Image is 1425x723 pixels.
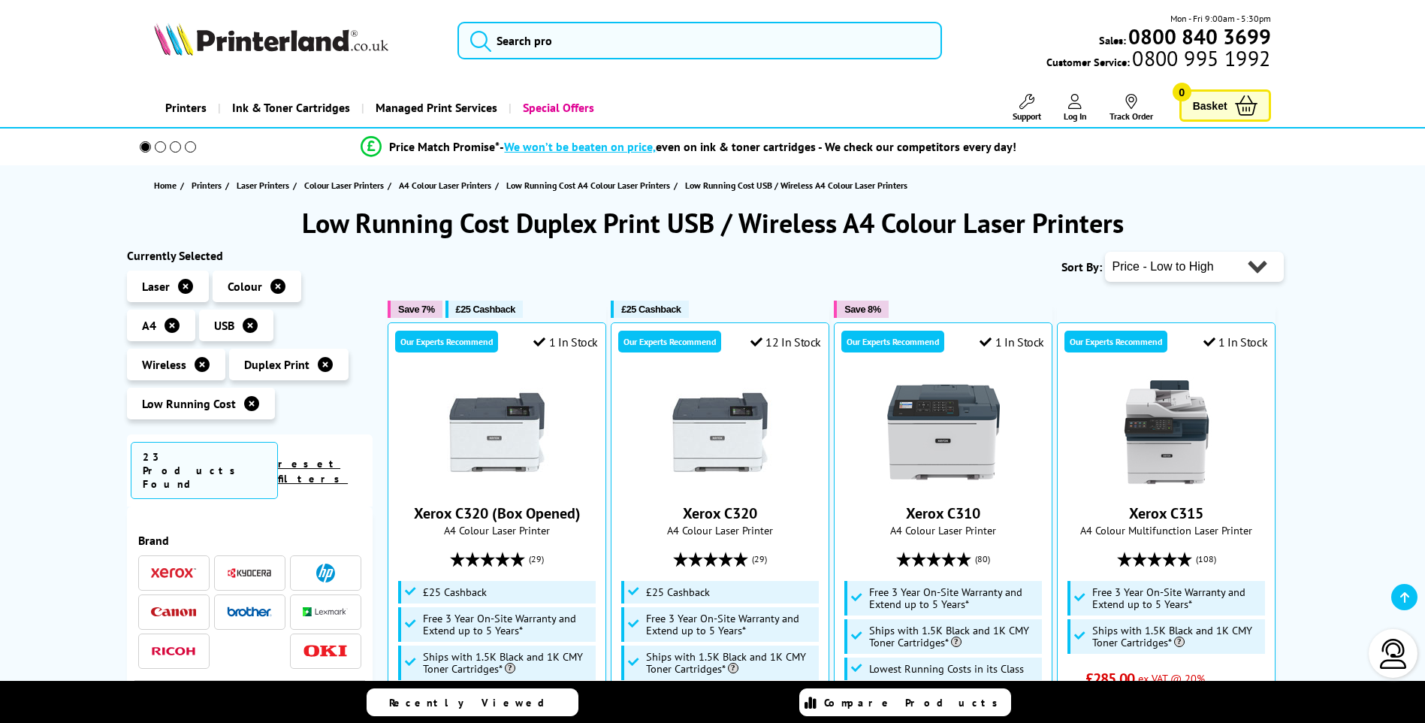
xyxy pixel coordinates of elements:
[278,457,348,486] a: reset filters
[138,533,362,548] span: Brand
[1130,51,1270,65] span: 0800 995 1992
[192,177,222,193] span: Printers
[619,523,821,537] span: A4 Colour Laser Printer
[316,564,335,582] img: HP
[664,376,777,489] img: Xerox C320
[396,523,598,537] span: A4 Colour Laser Printer
[980,334,1044,349] div: 1 In Stock
[1173,83,1191,101] span: 0
[389,139,500,154] span: Price Match Promise*
[1092,625,1262,649] span: Ships with 1.5K Black and 1K CMY Toner Cartridges*
[506,177,674,193] a: Low Running Cost A4 Colour Laser Printers
[423,586,487,598] span: £25 Cashback
[304,177,384,193] span: Colour Laser Printers
[1064,94,1087,122] a: Log In
[504,139,656,154] span: We won’t be beaten on price,
[752,545,767,573] span: (29)
[227,607,272,617] img: Brother
[611,301,688,318] button: £25 Cashback
[824,696,1006,709] span: Compare Products
[151,647,196,655] img: Ricoh
[303,564,348,582] a: HP
[154,89,218,127] a: Printers
[142,279,170,294] span: Laser
[445,301,523,318] button: £25 Cashback
[399,177,495,193] a: A4 Colour Laser Printers
[151,642,196,661] a: Ricoh
[841,331,944,352] div: Our Experts Recommend
[646,613,816,637] span: Free 3 Year On-Site Warranty and Extend up to 5 Years*
[244,357,309,372] span: Duplex Print
[367,688,578,716] a: Recently Viewed
[119,134,1259,160] li: modal_Promise
[151,567,196,578] img: Xerox
[1378,639,1408,669] img: user-headset-light.svg
[869,586,1039,610] span: Free 3 Year On-Site Warranty and Extend up to 5 Years*
[232,89,350,127] span: Ink & Toner Cartridges
[1128,23,1271,50] b: 0800 840 3699
[506,177,670,193] span: Low Running Cost A4 Colour Laser Printers
[127,248,373,263] div: Currently Selected
[192,177,225,193] a: Printers
[906,504,980,523] a: Xerox C310
[509,89,605,127] a: Special Offers
[533,334,598,349] div: 1 In Stock
[227,603,272,622] a: Brother
[441,376,554,489] img: Xerox C320 (Box Opened)
[1110,476,1223,492] a: Xerox C315
[1064,331,1167,352] div: Our Experts Recommend
[142,318,156,333] span: A4
[646,586,710,598] span: £25 Cashback
[303,603,348,622] a: Lexmark
[361,89,509,127] a: Managed Print Services
[1110,94,1153,122] a: Track Order
[303,642,348,661] a: OKI
[304,177,388,193] a: Colour Laser Printers
[869,663,1024,675] span: Lowest Running Costs in its Class
[398,304,434,315] span: Save 7%
[1061,259,1102,274] span: Sort By:
[664,476,777,492] a: Xerox C320
[151,607,196,617] img: Canon
[389,696,560,709] span: Recently Viewed
[844,304,880,315] span: Save 8%
[127,205,1299,240] h1: Low Running Cost Duplex Print USB / Wireless A4 Colour Laser Printers
[1099,33,1126,47] span: Sales:
[154,23,388,56] img: Printerland Logo
[142,396,236,411] span: Low Running Cost
[1013,94,1041,122] a: Support
[1065,523,1267,537] span: A4 Colour Multifunction Laser Printer
[151,603,196,622] a: Canon
[750,334,821,349] div: 12 In Stock
[142,357,186,372] span: Wireless
[1092,586,1262,610] span: Free 3 Year On-Site Warranty and Extend up to 5 Years*
[621,304,681,315] span: £25 Cashback
[457,22,942,59] input: Search pro
[227,564,272,582] a: Kyocera
[1193,95,1227,116] span: Basket
[214,318,234,333] span: USB
[1129,504,1203,523] a: Xerox C315
[1170,11,1271,26] span: Mon - Fri 9:00am - 5:30pm
[237,177,293,193] a: Laser Printers
[975,545,990,573] span: (80)
[685,180,907,191] span: Low Running Cost USB / Wireless A4 Colour Laser Printers
[842,523,1044,537] span: A4 Colour Laser Printer
[1046,51,1270,69] span: Customer Service:
[388,301,442,318] button: Save 7%
[618,331,721,352] div: Our Experts Recommend
[423,651,593,675] span: Ships with 1.5K Black and 1K CMY Toner Cartridges*
[154,177,180,193] a: Home
[529,545,544,573] span: (29)
[131,442,279,499] span: 23 Products Found
[1085,669,1134,688] span: £285.00
[799,688,1011,716] a: Compare Products
[227,567,272,579] img: Kyocera
[1064,110,1087,122] span: Log In
[218,89,361,127] a: Ink & Toner Cartridges
[1203,334,1268,349] div: 1 In Stock
[1138,671,1205,685] span: ex VAT @ 20%
[887,376,1000,489] img: Xerox C310
[646,651,816,675] span: Ships with 1.5K Black and 1K CMY Toner Cartridges*
[500,139,1016,154] div: - even on ink & toner cartridges - We check our competitors every day!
